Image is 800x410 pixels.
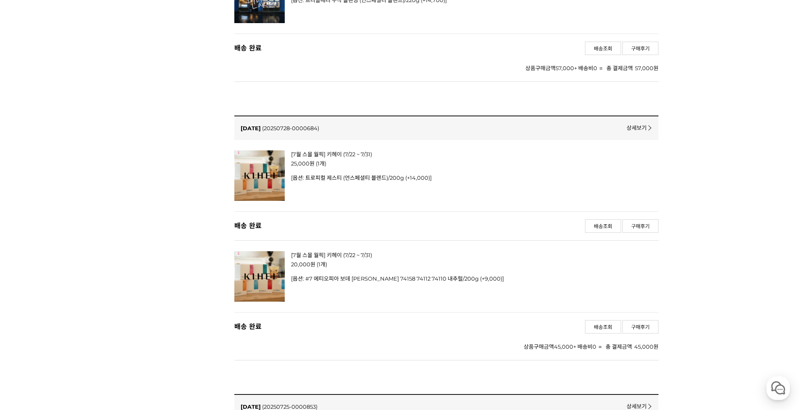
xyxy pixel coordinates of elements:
div: 주문처리상태 [234,211,658,240]
div: 상품구매금액 + 배송비 [524,341,596,352]
strong: 총 결제금액 [606,343,632,350]
a: 상세보기 [627,402,650,410]
strong: 25,000 [291,160,310,167]
span: 판매가 [291,160,315,167]
span: 원 [310,261,315,268]
strong: 20,000 [291,261,310,268]
a: 구매후기 [622,42,658,55]
span: 원 [653,343,658,350]
span: 주문번호 [262,125,319,131]
span: 배송 완료 [234,42,262,55]
span: 배송 완료 [234,320,262,334]
div: 상품구매금액 + 배송비 [525,63,597,74]
a: (20250728-0000684) [262,125,319,131]
span: 수량 [317,261,327,268]
strong: 0 [593,343,596,350]
span: 배송 완료 [234,219,262,233]
span: 주문일자 [241,125,261,131]
strong: 상품명 [291,150,553,158]
a: 배송조회 [585,42,621,55]
a: 설정 [108,266,161,287]
strong: 상품명 [291,251,553,259]
span: 주문번호 [262,403,317,410]
strong: 0 [593,65,597,71]
a: 배송조회 [585,219,621,233]
span: 원 [653,65,658,71]
a: 대화 [55,266,108,287]
span: 수량 [316,160,326,167]
a: [7월 스몰 월픽] 키헤이 (7/22 ~ 7/31) [291,151,372,158]
a: 홈 [3,266,55,287]
a: 구매후기 [622,219,658,233]
span: 홈 [26,279,31,286]
span: 판매가 [291,261,315,268]
strong: 57,000 [556,65,574,71]
a: 상세보기 [627,124,650,131]
strong: 57,000 [635,65,658,71]
p: [옵션: #7 에티오피아 보데 [PERSON_NAME] 74158 74112 74110 내추럴/200g (+9,000)] [291,275,553,282]
span: 대화 [77,279,87,286]
div: 주문처리상태 [234,312,658,341]
a: 구매후기 [622,320,658,334]
span: 주문일자 [241,403,261,410]
strong: 총 결제금액 [606,65,633,71]
a: [7월 스몰 월픽] 키헤이 (7/22 ~ 7/31) [291,252,372,258]
a: (20250725-0000853) [262,403,317,410]
span: 원 [310,160,315,167]
strong: 45,000 [554,343,573,350]
span: 설정 [130,279,140,286]
strong: 45,000 [634,343,658,350]
div: 주문처리상태 [234,34,658,63]
a: 배송조회 [585,320,621,334]
p: [옵션: 트로피컬 제스티 (언스페셜티 블렌드)/200g (+14,000)] [291,174,553,181]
